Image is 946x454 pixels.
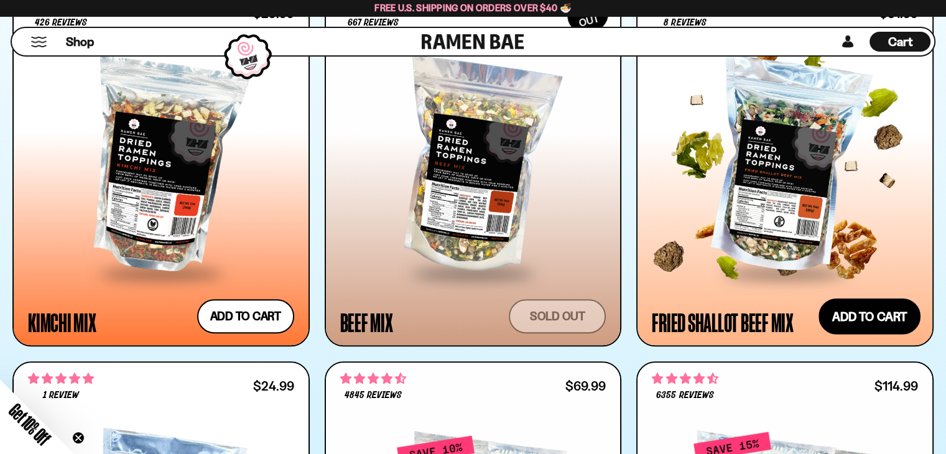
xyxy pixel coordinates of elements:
div: Kimchi Mix [28,311,96,333]
a: Cart [869,28,930,55]
div: Fried Shallot Beef Mix [652,311,794,333]
button: Add to cart [197,299,294,333]
div: $24.99 [253,380,294,392]
span: Get 10% Off [6,400,54,448]
span: 5.00 stars [28,371,94,387]
button: Add to cart [818,298,920,334]
button: Close teaser [72,432,85,444]
div: $114.99 [874,380,918,392]
span: Cart [888,34,912,49]
span: 4845 reviews [345,391,402,401]
span: Shop [66,34,94,50]
span: 4.63 stars [652,371,718,387]
button: Mobile Menu Trigger [30,37,47,47]
span: 6355 reviews [656,391,713,401]
span: Free U.S. Shipping on Orders over $40 🍜 [374,2,572,14]
div: Beef Mix [340,311,393,333]
span: 4.71 stars [340,371,406,387]
div: $69.99 [565,380,606,392]
a: Shop [66,32,94,52]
